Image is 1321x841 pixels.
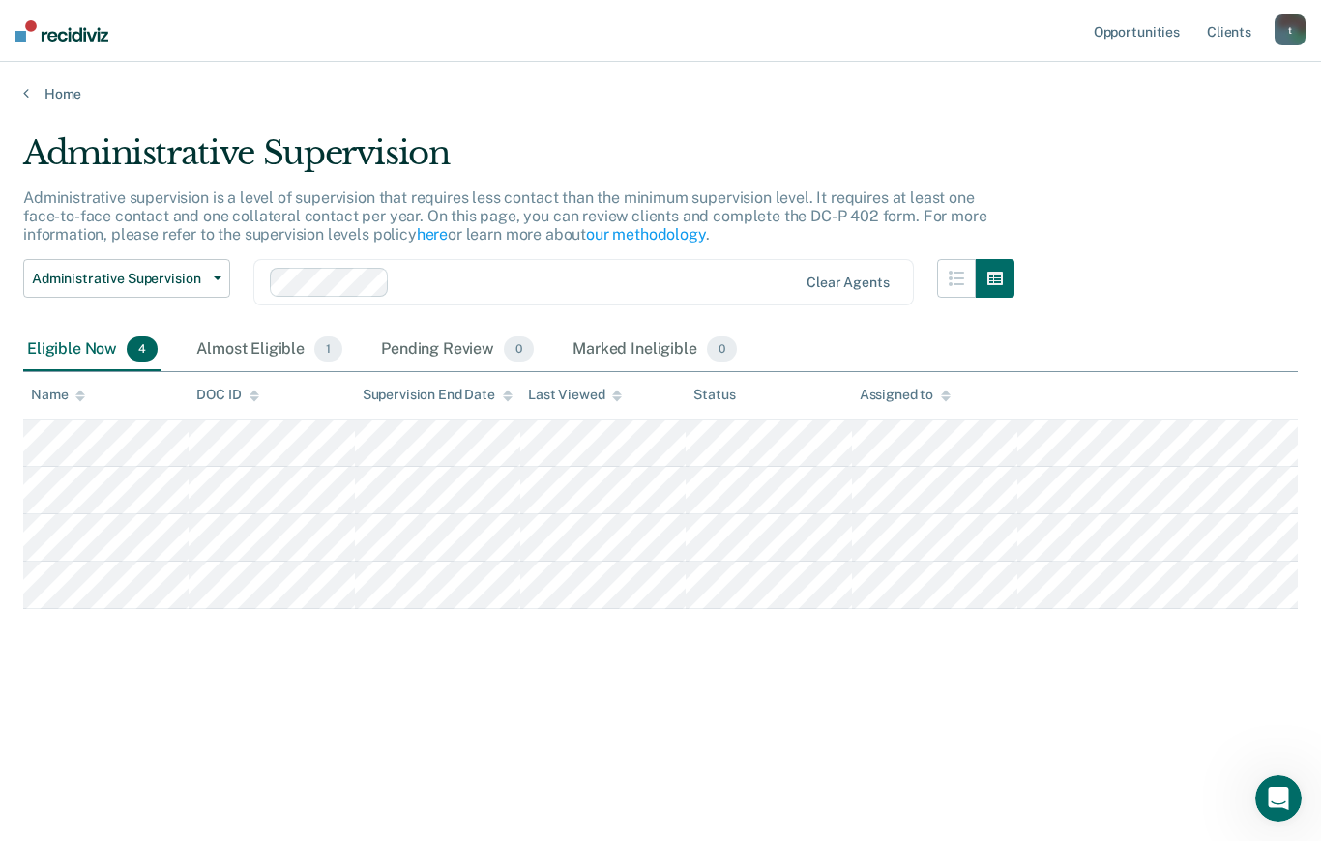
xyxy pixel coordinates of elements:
[32,271,206,287] span: Administrative Supervision
[528,387,622,403] div: Last Viewed
[127,336,158,362] span: 4
[417,225,448,244] a: here
[31,387,85,403] div: Name
[586,225,706,244] a: our methodology
[1275,14,1306,45] button: t
[693,387,735,403] div: Status
[860,387,951,403] div: Assigned to
[1255,775,1302,822] iframe: Intercom live chat
[707,336,737,362] span: 0
[192,329,346,371] div: Almost Eligible1
[569,329,741,371] div: Marked Ineligible0
[23,188,986,244] p: Administrative supervision is a level of supervision that requires less contact than the minimum ...
[377,329,538,371] div: Pending Review0
[23,329,161,371] div: Eligible Now4
[23,133,1014,188] div: Administrative Supervision
[23,85,1298,102] a: Home
[23,259,230,298] button: Administrative Supervision
[15,20,108,42] img: Recidiviz
[196,387,258,403] div: DOC ID
[807,275,889,291] div: Clear agents
[504,336,534,362] span: 0
[314,336,342,362] span: 1
[363,387,513,403] div: Supervision End Date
